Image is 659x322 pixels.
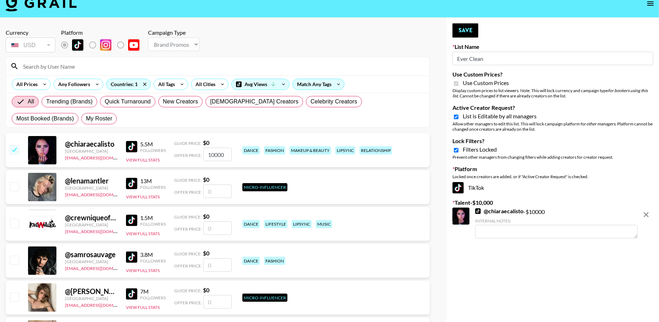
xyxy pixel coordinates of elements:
input: 0 [203,185,232,198]
div: relationship [359,146,392,154]
span: Guide Price: [174,214,202,220]
strong: $ 0 [203,287,209,293]
span: Most Booked (Brands) [16,114,74,123]
input: 0 [203,148,232,161]
div: Allow other managers to edit this list. This will lock campaign platform for . Platform cannot be... [452,121,653,132]
div: Currency [6,29,55,36]
div: 7M [140,288,166,295]
div: 1.5M [140,214,166,221]
div: Any Followers [54,79,92,90]
input: Search by User Name [19,61,425,72]
label: Platform [452,165,653,173]
div: lipsync [292,220,312,228]
span: Guide Price: [174,177,202,183]
a: [EMAIL_ADDRESS][DOMAIN_NAME] [65,301,136,308]
span: List is Editable by all managers [463,113,537,120]
div: Followers [140,185,166,190]
strong: $ 0 [203,213,209,220]
span: My Roster [86,114,112,123]
strong: $ 0 [203,176,209,183]
img: TikTok [126,141,137,152]
button: View Full Stats [126,157,160,163]
img: TikTok [126,178,137,189]
em: other managers [586,121,615,126]
div: [GEOGRAPHIC_DATA] [65,222,117,227]
div: All Tags [154,79,176,90]
span: Celebrity Creators [311,97,357,106]
button: View Full Stats [126,305,160,310]
div: @ samrosauvage [65,250,117,259]
div: @ lenamantler [65,176,117,185]
span: All [28,97,34,106]
div: Followers [140,221,166,227]
div: Locked once creators are added, or if "Active Creator Request" is checked. [452,174,653,179]
div: 5.5M [140,141,166,148]
button: View Full Stats [126,268,160,273]
div: @ chiaraecalisto [65,140,117,148]
span: Trending (Brands) [46,97,93,106]
div: [GEOGRAPHIC_DATA] [65,148,117,154]
img: YouTube [128,39,139,51]
div: dance [242,220,260,228]
a: [EMAIL_ADDRESS][DOMAIN_NAME] [65,227,136,234]
div: dance [242,146,260,154]
button: View Full Stats [126,231,160,236]
span: Offer Price: [174,190,202,195]
div: lifestyle [264,220,287,228]
div: Avg Views [232,79,289,90]
span: Offer Price: [174,153,202,158]
span: Offer Price: [174,226,202,232]
div: 13M [140,177,166,185]
div: - $ 10000 [475,208,638,238]
button: View Full Stats [126,194,160,199]
div: Followers [140,148,166,153]
div: Platform [61,29,145,36]
div: Followers [140,295,166,300]
a: [EMAIL_ADDRESS][DOMAIN_NAME] [65,191,136,197]
div: Micro-Influencer [242,183,287,191]
img: TikTok [126,252,137,263]
em: for bookers using this list [452,88,648,98]
div: Currency is locked to USD [6,36,55,54]
button: remove [639,208,653,222]
a: [EMAIL_ADDRESS][DOMAIN_NAME] [65,264,136,271]
div: TikTok [452,182,653,193]
div: [GEOGRAPHIC_DATA] [65,296,117,301]
span: Quick Turnaround [105,97,151,106]
div: [GEOGRAPHIC_DATA] [65,259,117,264]
div: Campaign Type [148,29,199,36]
button: Save [452,23,478,38]
div: [GEOGRAPHIC_DATA] [65,185,117,191]
a: [EMAIL_ADDRESS][DOMAIN_NAME] [65,154,136,160]
div: List locked to TikTok. [61,38,145,52]
div: Prevent other managers from changing filters while adding creators for creator request. [452,154,653,160]
strong: $ 0 [203,139,209,146]
strong: $ 0 [203,250,209,256]
span: Filters Locked [463,146,497,153]
label: Use Custom Prices? [452,71,653,78]
div: All Prices [12,79,39,90]
div: makeup & beauty [290,146,331,154]
div: Display custom prices to list viewers. Note: This will lock currency and campaign type . Cannot b... [452,88,653,98]
label: Lock Filters? [452,137,653,145]
img: TikTok [126,215,137,226]
span: Use Custom Prices [463,79,509,86]
input: 0 [203,258,232,272]
div: Internal Notes: [475,218,638,224]
div: Followers [140,258,166,264]
input: 0 [203,295,232,309]
div: music [316,220,332,228]
div: Micro-Influencer [242,294,287,302]
span: Offer Price: [174,263,202,269]
label: Active Creator Request? [452,104,653,111]
span: [DEMOGRAPHIC_DATA] Creators [210,97,298,106]
input: 0 [203,221,232,235]
img: TikTok [475,208,481,214]
div: Countries: 1 [106,79,150,90]
div: @ crewniqueofficial [65,213,117,222]
img: TikTok [126,288,137,300]
img: Instagram [100,39,111,51]
span: Guide Price: [174,251,202,256]
div: @ [PERSON_NAME] [65,287,117,296]
div: fashion [264,257,285,265]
